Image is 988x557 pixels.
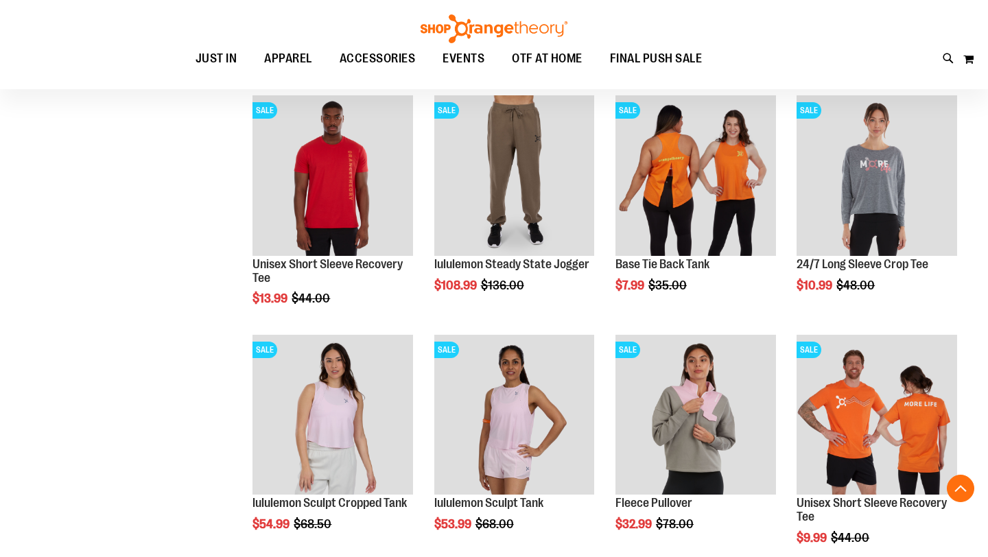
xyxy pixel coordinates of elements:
a: JUST IN [182,43,251,75]
span: JUST IN [196,43,237,74]
span: SALE [434,102,459,119]
img: lululemon Sculpt Cropped Tank [252,335,413,495]
span: OTF AT HOME [512,43,583,74]
span: SALE [797,342,821,358]
span: $54.99 [252,517,292,531]
a: Fleece Pullover [615,496,692,510]
span: $78.00 [656,517,696,531]
a: ACCESSORIES [326,43,430,75]
span: $53.99 [434,517,473,531]
a: Main Image of 1538347SALE [434,335,595,497]
img: Product image for Unisex Short Sleeve Recovery Tee [797,335,957,495]
a: Product image for Fleece PulloverSALE [615,335,776,497]
a: lululemon Sculpt Cropped TankSALE [252,335,413,497]
img: Product image for 24/7 Long Sleeve Crop Tee [797,95,957,256]
a: Product image for Base Tie Back TankSALE [615,95,776,258]
a: lululemon Sculpt Tank [434,496,543,510]
img: Main Image of 1538347 [434,335,595,495]
a: APPAREL [250,43,326,75]
span: $13.99 [252,292,290,305]
span: ACCESSORIES [340,43,416,74]
img: lululemon Steady State Jogger [434,95,595,256]
div: product [790,88,964,327]
span: $44.00 [292,292,332,305]
span: SALE [252,342,277,358]
span: $9.99 [797,531,829,545]
span: $32.99 [615,517,654,531]
a: OTF AT HOME [498,43,596,75]
span: SALE [615,342,640,358]
a: Product image for 24/7 Long Sleeve Crop TeeSALE [797,95,957,258]
span: SALE [615,102,640,119]
img: Product image for Fleece Pullover [615,335,776,495]
span: SALE [797,102,821,119]
a: Product image for Unisex Short Sleeve Recovery TeeSALE [252,95,413,258]
a: lululemon Steady State JoggerSALE [434,95,595,258]
span: $48.00 [836,278,877,292]
a: lululemon Steady State Jogger [434,257,589,271]
button: Back To Top [947,475,974,502]
span: SALE [434,342,459,358]
span: $10.99 [797,278,834,292]
span: EVENTS [443,43,484,74]
a: FINAL PUSH SALE [596,43,716,74]
span: $68.50 [294,517,333,531]
img: Product image for Base Tie Back Tank [615,95,776,256]
a: Unisex Short Sleeve Recovery Tee [252,257,403,285]
span: FINAL PUSH SALE [610,43,703,74]
span: $35.00 [648,278,689,292]
a: Base Tie Back Tank [615,257,709,271]
span: $136.00 [481,278,526,292]
div: product [427,88,602,327]
img: Product image for Unisex Short Sleeve Recovery Tee [252,95,413,256]
img: Shop Orangetheory [419,14,569,43]
span: SALE [252,102,277,119]
a: lululemon Sculpt Cropped Tank [252,496,407,510]
div: product [246,88,420,340]
div: product [609,88,783,327]
span: APPAREL [264,43,312,74]
a: Product image for Unisex Short Sleeve Recovery TeeSALE [797,335,957,497]
span: $7.99 [615,278,646,292]
span: $44.00 [831,531,871,545]
span: $108.99 [434,278,479,292]
a: Unisex Short Sleeve Recovery Tee [797,496,947,523]
a: 24/7 Long Sleeve Crop Tee [797,257,928,271]
a: EVENTS [429,43,498,75]
span: $68.00 [475,517,516,531]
